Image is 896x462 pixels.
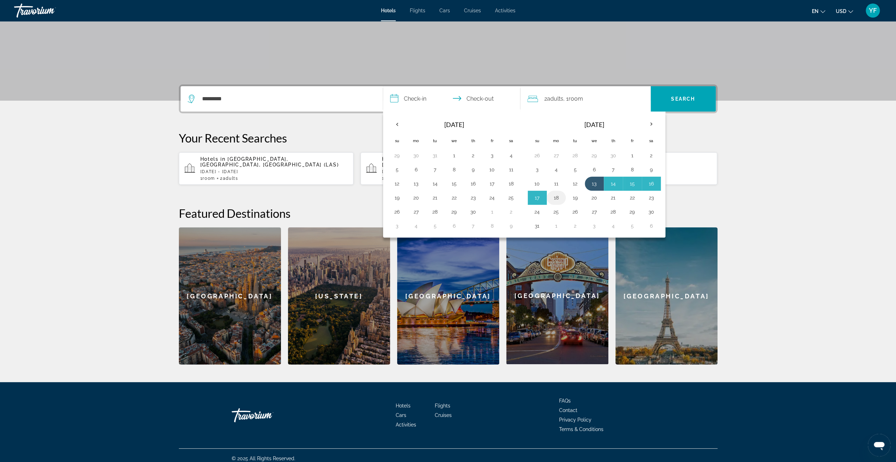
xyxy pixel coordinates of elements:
[627,165,638,175] button: Day 8
[179,131,718,145] p: Your Recent Searches
[551,151,562,160] button: Day 27
[868,434,890,456] iframe: Button to launch messaging window
[836,8,846,14] span: USD
[608,151,619,160] button: Day 30
[627,193,638,203] button: Day 22
[532,193,543,203] button: Day 17
[468,193,479,203] button: Day 23
[506,207,517,217] button: Day 2
[589,179,600,189] button: Day 13
[382,176,397,181] span: 1
[411,207,422,217] button: Day 27
[570,221,581,231] button: Day 2
[532,151,543,160] button: Day 26
[570,151,581,160] button: Day 28
[468,179,479,189] button: Day 16
[642,116,661,132] button: Next month
[547,116,642,133] th: [DATE]
[397,227,499,365] a: Sydney[GEOGRAPHIC_DATA]
[430,179,441,189] button: Day 14
[430,193,441,203] button: Day 21
[396,403,411,409] a: Hotels
[506,221,517,231] button: Day 9
[559,417,591,423] a: Privacy Policy
[589,207,600,217] button: Day 27
[651,86,716,112] button: Search
[407,116,502,133] th: [DATE]
[671,96,695,102] span: Search
[411,179,422,189] button: Day 13
[615,227,718,365] a: Paris[GEOGRAPHIC_DATA]
[361,152,535,185] button: Hotels in [GEOGRAPHIC_DATA], [GEOGRAPHIC_DATA], [GEOGRAPHIC_DATA] (LAS)[DATE] - [DATE]1Room2Adults
[487,165,498,175] button: Day 10
[563,94,583,104] span: , 1
[449,151,460,160] button: Day 1
[551,165,562,175] button: Day 4
[544,94,563,104] span: 2
[200,176,215,181] span: 1
[464,8,481,13] a: Cruises
[627,151,638,160] button: Day 1
[532,207,543,217] button: Day 24
[646,207,657,217] button: Day 30
[410,8,425,13] a: Flights
[487,193,498,203] button: Day 24
[468,207,479,217] button: Day 30
[449,165,460,175] button: Day 8
[495,8,515,13] a: Activities
[200,169,348,174] p: [DATE] - [DATE]
[435,403,450,409] span: Flights
[559,407,577,413] span: Contact
[397,227,499,365] div: [GEOGRAPHIC_DATA]
[391,221,403,231] button: Day 3
[381,8,396,13] a: Hotels
[627,179,638,189] button: Day 15
[430,221,441,231] button: Day 5
[646,165,657,175] button: Day 9
[869,7,877,14] span: YF
[646,221,657,231] button: Day 6
[589,193,600,203] button: Day 20
[608,207,619,217] button: Day 28
[388,116,407,132] button: Previous month
[812,6,825,16] button: Change language
[449,193,460,203] button: Day 22
[506,193,517,203] button: Day 25
[487,207,498,217] button: Day 1
[396,412,406,418] a: Cars
[570,165,581,175] button: Day 5
[532,165,543,175] button: Day 3
[411,221,422,231] button: Day 4
[864,3,882,18] button: User Menu
[836,6,853,16] button: Change currency
[528,116,661,233] table: Right calendar grid
[551,179,562,189] button: Day 11
[506,165,517,175] button: Day 11
[435,412,452,418] span: Cruises
[396,422,416,428] a: Activities
[288,227,390,365] a: New York[US_STATE]
[391,207,403,217] button: Day 26
[449,207,460,217] button: Day 29
[179,206,718,220] h2: Featured Destinations
[468,221,479,231] button: Day 7
[201,94,372,104] input: Search hotel destination
[569,95,583,102] span: Room
[439,8,450,13] a: Cars
[608,179,619,189] button: Day 14
[200,156,339,167] span: [GEOGRAPHIC_DATA], [GEOGRAPHIC_DATA], [GEOGRAPHIC_DATA] (LAS)
[223,176,238,181] span: Adults
[430,165,441,175] button: Day 7
[181,86,716,112] div: Search widget
[220,176,238,181] span: 2
[559,398,571,404] span: FAQs
[520,86,651,112] button: Travelers: 2 adults, 0 children
[468,165,479,175] button: Day 9
[551,193,562,203] button: Day 18
[430,151,441,160] button: Day 31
